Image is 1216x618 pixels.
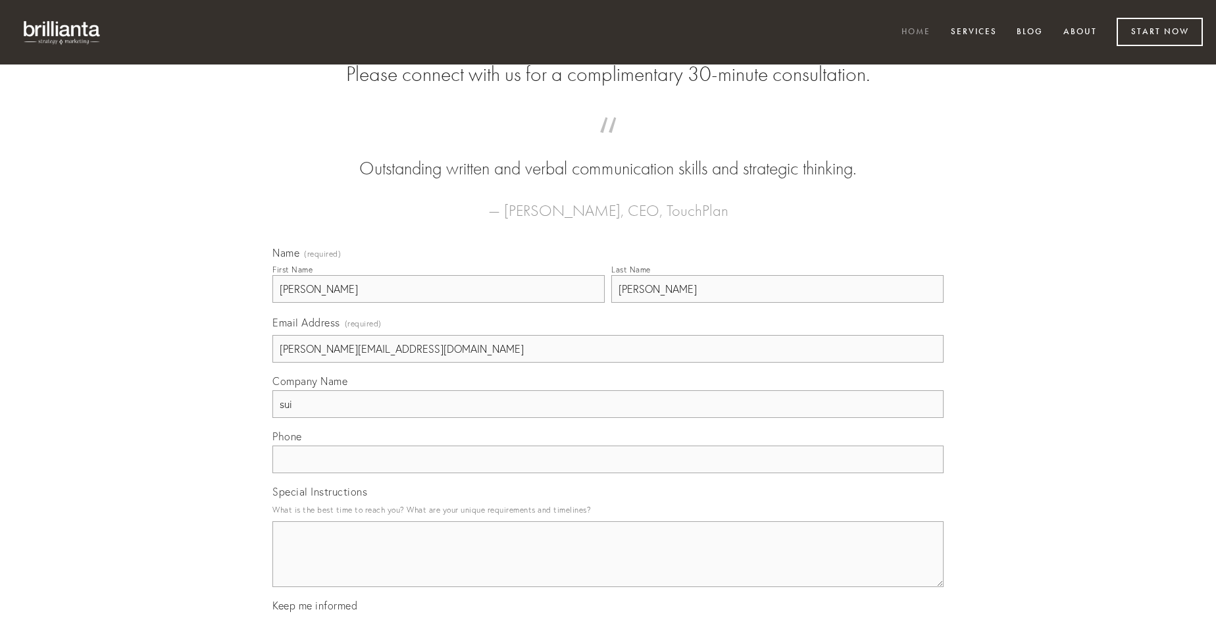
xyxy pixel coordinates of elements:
[893,22,939,43] a: Home
[272,62,944,87] h2: Please connect with us for a complimentary 30-minute consultation.
[293,182,923,224] figcaption: — [PERSON_NAME], CEO, TouchPlan
[1008,22,1051,43] a: Blog
[293,130,923,182] blockquote: Outstanding written and verbal communication skills and strategic thinking.
[13,13,112,51] img: brillianta - research, strategy, marketing
[1117,18,1203,46] a: Start Now
[272,501,944,519] p: What is the best time to reach you? What are your unique requirements and timelines?
[272,599,357,612] span: Keep me informed
[272,374,347,388] span: Company Name
[272,430,302,443] span: Phone
[272,265,313,274] div: First Name
[942,22,1005,43] a: Services
[1055,22,1105,43] a: About
[345,315,382,332] span: (required)
[611,265,651,274] div: Last Name
[304,250,341,258] span: (required)
[293,130,923,156] span: “
[272,485,367,498] span: Special Instructions
[272,316,340,329] span: Email Address
[272,246,299,259] span: Name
